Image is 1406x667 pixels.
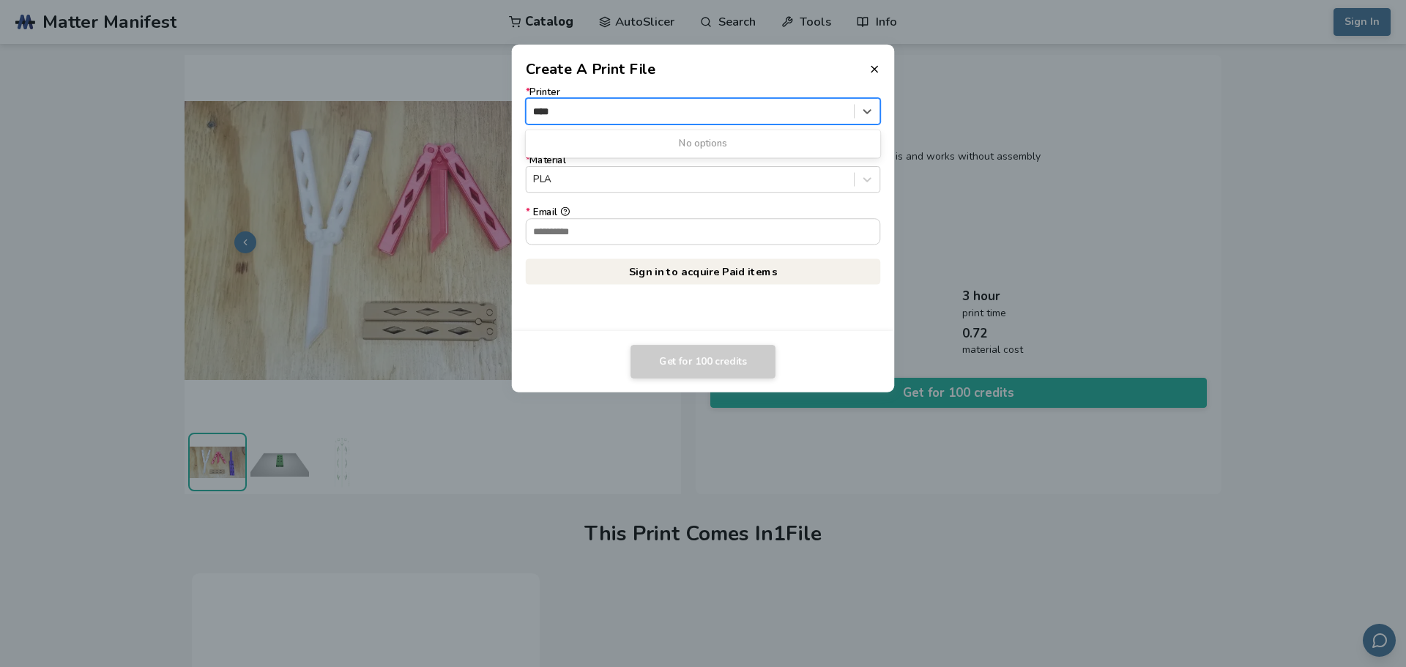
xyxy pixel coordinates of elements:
[526,87,881,124] label: Printer
[526,258,881,285] a: Sign in to acquire Paid items
[527,219,880,244] input: *Email
[526,155,881,193] label: Material
[526,59,656,80] h2: Create A Print File
[631,345,775,379] button: Get for 100 credits
[533,174,536,185] input: *MaterialPLA
[560,207,570,217] button: *Email
[533,105,554,116] input: *PrinterNo options
[526,207,881,218] div: Email
[526,133,881,154] div: No options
